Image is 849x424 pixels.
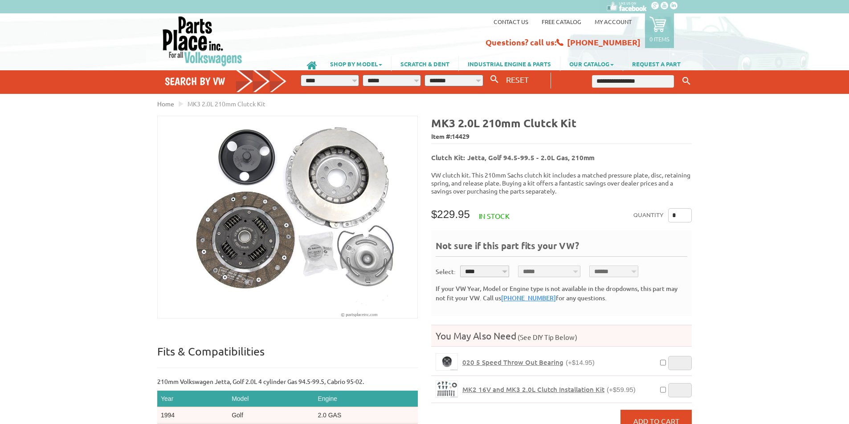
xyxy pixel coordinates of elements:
[479,211,510,220] span: In stock
[462,385,636,394] a: MK2 16V and MK3 2.0L Clutch Installation Kit(+$59.95)
[501,294,556,302] a: [PHONE_NUMBER]
[645,13,674,48] a: 0 items
[188,100,265,108] span: MK3 2.0L 210mm Clutck Kit
[436,380,458,398] a: MK2 16V and MK3 2.0L Clutch Installation Kit
[157,377,418,386] p: 210mm Volkswagen Jetta, Golf 2.0L 4 cylinder Gas 94.5-99.5, Cabrio 95-02.
[165,75,287,88] h4: Search by VW
[462,358,595,367] a: 020 5 Speed Throw Out Bearing(+$14.95)
[314,407,418,424] td: 2.0 GAS
[516,333,577,341] span: (See DIY Tip Below)
[506,75,529,84] span: RESET
[436,239,687,257] div: Not sure if this part fits your VW?
[459,56,560,71] a: INDUSTRIAL ENGINE & PARTS
[436,353,458,371] a: 020 5 Speed Throw Out Bearing
[431,153,594,162] b: Clutch Kit: Jetta, Golf 94.5-99.5 - 2.0L Gas, 210mm
[162,16,243,67] img: Parts Place Inc!
[633,208,664,222] label: Quantity
[595,18,632,25] a: My Account
[228,407,314,424] td: Golf
[623,56,690,71] a: REQUEST A PART
[502,73,532,86] button: RESET
[566,359,595,366] span: (+$14.95)
[157,391,228,407] th: Year
[392,56,458,71] a: SCRATCH & DENT
[157,407,228,424] td: 1994
[314,391,418,407] th: Engine
[452,132,469,140] span: 14429
[560,56,623,71] a: OUR CATALOG
[431,130,692,143] span: Item #:
[462,385,604,394] span: MK2 16V and MK3 2.0L Clutch Installation Kit
[494,18,528,25] a: Contact us
[542,18,581,25] a: Free Catalog
[436,267,456,276] div: Select:
[431,330,692,342] h4: You May Also Need
[157,100,174,108] a: Home
[431,116,576,130] b: MK3 2.0L 210mm Clutck Kit
[431,171,692,195] p: VW clutch kit. This 210mm Sachs clutch kit includes a matched pressure plate, disc, retaining spr...
[436,284,687,303] div: If your VW Year, Model or Engine type is not available in the dropdowns, this part may not fit yo...
[436,381,457,397] img: MK2 16V and MK3 2.0L Clutch Installation Kit
[321,56,391,71] a: SHOP BY MODEL
[228,391,314,407] th: Model
[436,354,457,370] img: 020 5 Speed Throw Out Bearing
[157,344,418,368] p: Fits & Compatibilities
[649,35,669,43] p: 0 items
[462,358,563,367] span: 020 5 Speed Throw Out Bearing
[607,386,636,393] span: (+$59.95)
[487,73,502,86] button: Search By VW...
[680,74,693,89] button: Keyword Search
[158,116,417,318] img: MK3 2.0L 210mm Clutck Kit
[431,208,470,220] span: $229.95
